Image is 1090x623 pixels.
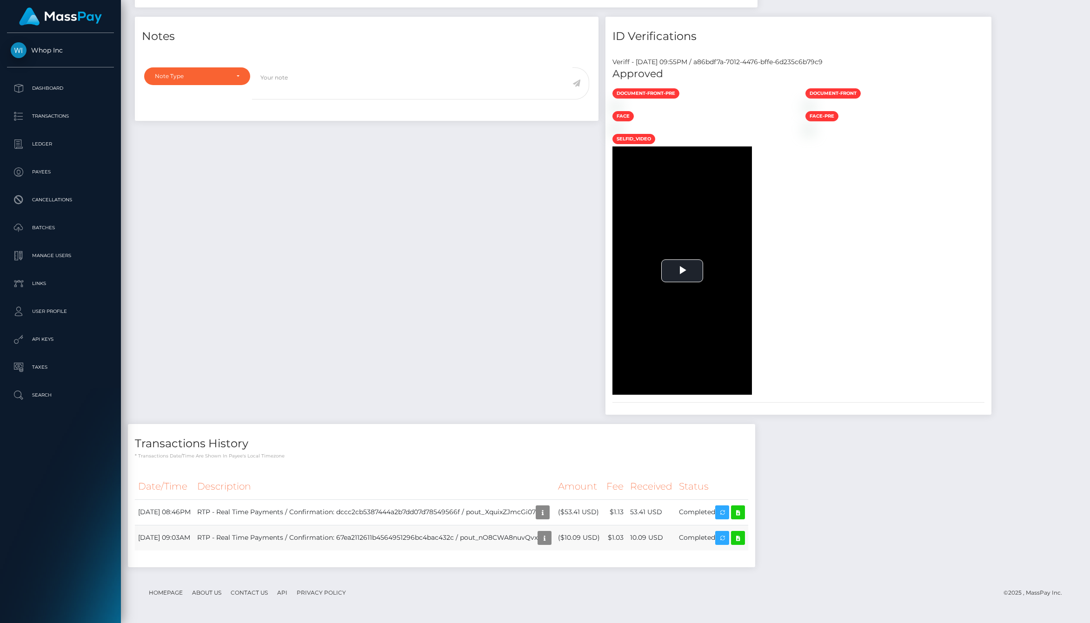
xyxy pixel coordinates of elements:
[7,188,114,212] a: Cancellations
[19,7,102,26] img: MassPay Logo
[555,474,603,499] th: Amount
[135,436,748,452] h4: Transactions History
[603,499,627,525] td: $1.13
[11,137,110,151] p: Ledger
[135,474,194,499] th: Date/Time
[194,525,555,550] td: RTP - Real Time Payments / Confirmation: 67ea2112611b4564951296bc4bac432c / pout_nO8CWA8nuvQvx
[11,81,110,95] p: Dashboard
[676,474,748,499] th: Status
[7,133,114,156] a: Ledger
[805,88,861,99] span: document-front
[145,585,186,600] a: Homepage
[11,305,110,318] p: User Profile
[612,146,752,394] div: Video Player
[605,57,991,67] div: Veriff - [DATE] 09:55PM / a86bdf7a-7012-4476-bffe-6d235c6b79c9
[603,525,627,550] td: $1.03
[612,134,655,144] span: selfid_video
[676,499,748,525] td: Completed
[612,103,620,110] img: f4cfa636-42f2-4b3d-a0db-4fbae781ab94
[627,525,676,550] td: 10.09 USD
[7,244,114,267] a: Manage Users
[612,111,634,121] span: face
[661,259,703,282] button: Play Video
[612,28,984,45] h4: ID Verifications
[293,585,350,600] a: Privacy Policy
[627,499,676,525] td: 53.41 USD
[144,67,250,85] button: Note Type
[7,300,114,323] a: User Profile
[603,474,627,499] th: Fee
[7,272,114,295] a: Links
[155,73,229,80] div: Note Type
[7,328,114,351] a: API Keys
[11,165,110,179] p: Payees
[7,384,114,407] a: Search
[627,474,676,499] th: Received
[11,249,110,263] p: Manage Users
[142,28,592,45] h4: Notes
[1004,588,1069,598] div: © 2025 , MassPay Inc.
[11,42,27,58] img: Whop Inc
[805,103,813,110] img: ee6b13dc-3b48-493e-a266-5add05132e99
[805,111,838,121] span: face-pre
[612,88,679,99] span: document-front-pre
[612,67,984,81] h5: Approved
[7,216,114,239] a: Batches
[194,474,555,499] th: Description
[188,585,225,600] a: About Us
[555,525,603,550] td: ($10.09 USD)
[194,499,555,525] td: RTP - Real Time Payments / Confirmation: dccc2cb5387444a2b7dd07d78549566f / pout_XquixZJmcGi07
[612,126,620,133] img: d9e1233a-4e21-4f07-872c-3d89d17728ce
[11,332,110,346] p: API Keys
[135,525,194,550] td: [DATE] 09:03AM
[135,452,748,459] p: * Transactions date/time are shown in payee's local timezone
[227,585,272,600] a: Contact Us
[7,46,114,54] span: Whop Inc
[11,388,110,402] p: Search
[7,356,114,379] a: Taxes
[7,77,114,100] a: Dashboard
[676,525,748,550] td: Completed
[135,499,194,525] td: [DATE] 08:46PM
[11,109,110,123] p: Transactions
[11,193,110,207] p: Cancellations
[11,221,110,235] p: Batches
[7,105,114,128] a: Transactions
[7,160,114,184] a: Payees
[555,499,603,525] td: ($53.41 USD)
[11,360,110,374] p: Taxes
[805,126,813,133] img: 887b2935-dfe6-43b3-a589-069dc4042f91
[273,585,291,600] a: API
[11,277,110,291] p: Links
